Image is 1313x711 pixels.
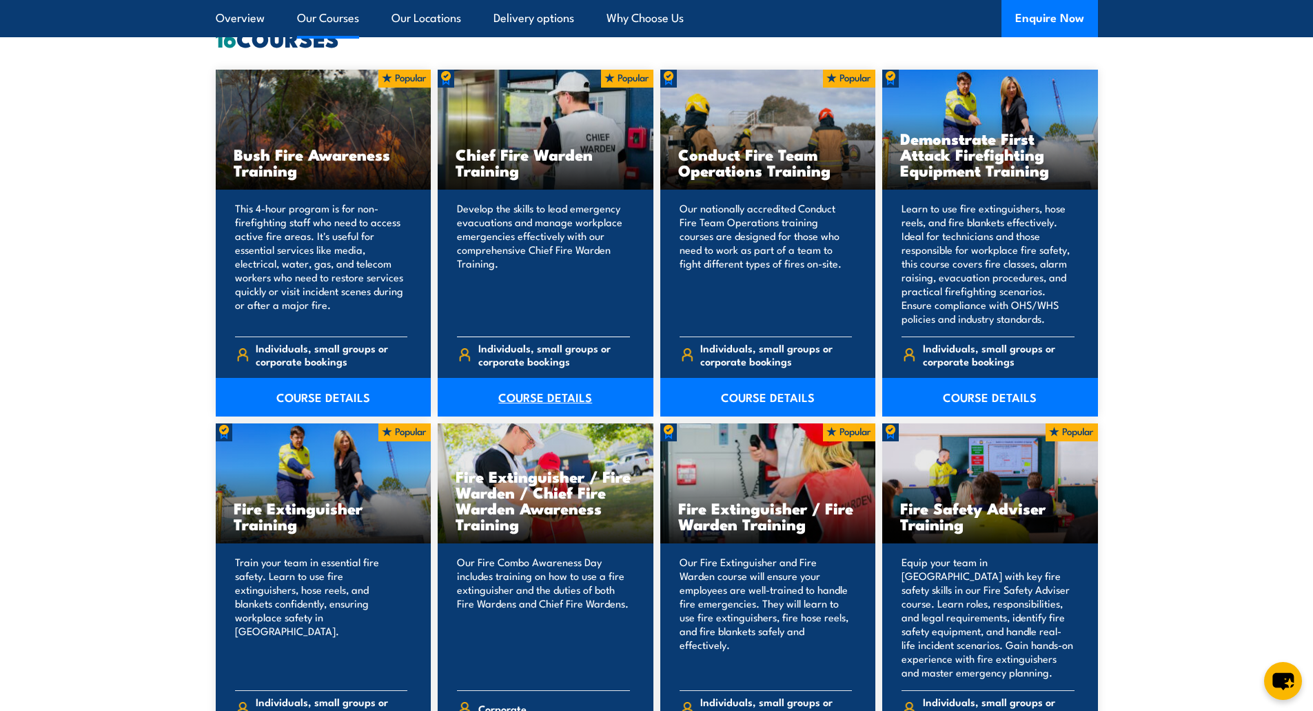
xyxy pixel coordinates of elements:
h3: Demonstrate First Attack Firefighting Equipment Training [900,130,1080,178]
p: Our nationally accredited Conduct Fire Team Operations training courses are designed for those wh... [680,201,853,326]
p: Equip your team in [GEOGRAPHIC_DATA] with key fire safety skills in our Fire Safety Adviser cours... [902,555,1075,679]
h3: Fire Safety Adviser Training [900,500,1080,532]
span: Individuals, small groups or corporate bookings [478,341,630,368]
p: Train your team in essential fire safety. Learn to use fire extinguishers, hose reels, and blanke... [235,555,408,679]
h2: COURSES [216,28,1098,48]
h3: Fire Extinguisher Training [234,500,414,532]
h3: Fire Extinguisher / Fire Warden Training [678,500,858,532]
button: chat-button [1264,662,1302,700]
p: This 4-hour program is for non-firefighting staff who need to access active fire areas. It's usef... [235,201,408,326]
p: Learn to use fire extinguishers, hose reels, and fire blankets effectively. Ideal for technicians... [902,201,1075,326]
h3: Chief Fire Warden Training [456,146,635,178]
a: COURSE DETAILS [438,378,653,417]
h3: Conduct Fire Team Operations Training [678,146,858,178]
a: COURSE DETAILS [216,378,431,417]
p: Our Fire Extinguisher and Fire Warden course will ensure your employees are well-trained to handl... [680,555,853,679]
h3: Bush Fire Awareness Training [234,146,414,178]
strong: 16 [216,21,236,55]
h3: Fire Extinguisher / Fire Warden / Chief Fire Warden Awareness Training [456,468,635,532]
span: Individuals, small groups or corporate bookings [700,341,852,368]
p: Our Fire Combo Awareness Day includes training on how to use a fire extinguisher and the duties o... [457,555,630,679]
a: COURSE DETAILS [660,378,876,417]
span: Individuals, small groups or corporate bookings [256,341,407,368]
a: COURSE DETAILS [882,378,1098,417]
p: Develop the skills to lead emergency evacuations and manage workplace emergencies effectively wit... [457,201,630,326]
span: Individuals, small groups or corporate bookings [923,341,1075,368]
